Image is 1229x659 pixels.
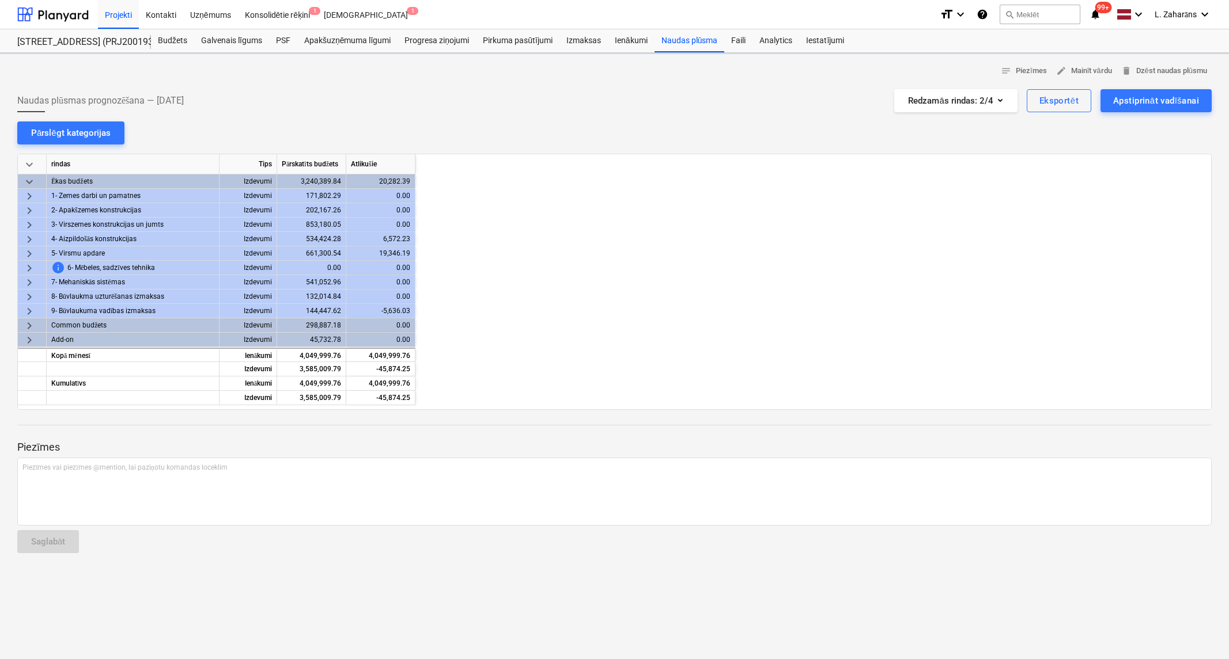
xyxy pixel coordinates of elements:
div: Izdevumi [220,275,277,289]
div: [STREET_ADDRESS] (PRJ2001934) 2601941 [17,36,137,48]
div: 3,240,389.84 [277,174,346,189]
div: rindas [47,154,220,174]
a: Izmaksas [559,29,608,52]
div: Tips [220,154,277,174]
span: Add-on [51,333,74,347]
div: Ienākumi [220,376,277,391]
div: 19,346.19 [346,246,415,261]
span: keyboard_arrow_right [22,304,36,318]
div: Kumulatīvs [47,376,220,391]
div: Izdevumi [220,304,277,318]
a: Pirkuma pasūtījumi [476,29,559,52]
div: Izdevumi [220,189,277,203]
div: Ienākumi [220,348,277,362]
div: Naudas plūsma [655,29,725,52]
button: Meklēt [1000,5,1080,24]
span: keyboard_arrow_down [22,158,36,172]
div: 45,732.78 [277,333,346,347]
div: 0.00 [346,189,415,203]
div: 4,049,999.76 [277,348,346,362]
div: 3,585,009.79 [277,362,346,376]
button: Redzamās rindas:2/4 [894,89,1017,112]
div: Izdevumi [220,232,277,246]
span: 1 [407,7,418,15]
i: Zināšanu pamats [977,7,988,21]
div: 541,052.96 [277,275,346,289]
span: keyboard_arrow_right [22,290,36,304]
div: Kopā mēnesī [47,348,220,362]
span: Šo rindas vienību nevar prognozēt, pirms nav atjaunināts pārskatītais budžets [51,261,65,275]
span: notes [1001,66,1011,76]
span: Ēkas budžets [51,174,93,189]
span: keyboard_arrow_right [22,333,36,347]
div: 0.00 [346,333,415,347]
span: 7- Mehaniskās sistēmas [51,275,125,289]
span: Naudas plūsmas prognozēšana — [DATE] [17,94,184,108]
span: keyboard_arrow_right [22,261,36,275]
i: format_size [940,7,954,21]
div: 132,014.84 [277,289,346,304]
button: Pārslēgt kategorijas [17,121,124,144]
div: 534,424.28 [277,232,346,246]
div: Izdevumi [220,261,277,275]
a: Apakšuzņēmuma līgumi [297,29,398,52]
iframe: Chat Widget [1171,604,1229,659]
div: PSF [269,29,297,52]
a: Progresa ziņojumi [398,29,476,52]
span: 99+ [1095,2,1111,13]
div: 144,447.62 [277,304,346,318]
div: Apstiprināt vadīšanai [1113,93,1199,108]
span: 5- Virsmu apdare [51,246,105,261]
a: Budžets [151,29,194,52]
div: 6,572.23 [346,232,415,246]
div: Pārskatīts budžets [277,154,346,174]
a: Ienākumi [608,29,655,52]
span: keyboard_arrow_right [22,233,36,246]
span: delete [1121,66,1132,76]
div: -45,874.25 [346,362,415,376]
span: Mainīt vārdu [1056,64,1112,78]
a: Analytics [752,29,799,52]
span: keyboard_arrow_right [22,218,36,232]
span: search [1005,10,1014,19]
div: 0.00 [346,275,415,289]
span: Piezīmes [1001,64,1047,78]
div: 171,802.29 [277,189,346,203]
div: Izdevumi [220,391,277,405]
div: 0.00 [277,261,346,275]
span: L. Zaharāns [1155,10,1197,20]
div: 20,282.39 [346,174,415,189]
span: 2- Apakšzemes konstrukcijas [51,203,141,218]
span: keyboard_arrow_right [22,189,36,203]
a: Iestatījumi [799,29,851,52]
div: Izdevumi [220,246,277,261]
div: 4,049,999.76 [277,376,346,391]
span: 8- Būvlaukma uzturēšanas izmaksas [51,289,164,304]
i: keyboard_arrow_down [954,7,967,21]
div: Izdevumi [220,333,277,347]
div: Redzamās rindas : 2/4 [908,93,1003,108]
div: 661,300.54 [277,246,346,261]
span: keyboard_arrow_right [22,204,36,218]
p: Piezīmes [17,440,1212,454]
span: 4- Aizpildošās konstrukcijas [51,232,137,246]
div: Eksportēt [1039,93,1079,108]
button: Dzēst naudas plūsmu [1117,62,1212,80]
div: 4,049,999.76 [346,348,415,362]
div: 3,585,009.79 [277,391,346,405]
span: 1- Zemes darbi un pamatnes [51,189,141,203]
div: 0.00 [346,218,415,232]
button: Eksportēt [1027,89,1091,112]
span: 9- Būvlaukuma vadības izmaksas [51,304,156,318]
i: notifications [1090,7,1101,21]
div: 298,887.18 [277,318,346,333]
button: Piezīmes [996,62,1052,80]
div: 202,167.26 [277,203,346,218]
div: Izdevumi [220,289,277,304]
